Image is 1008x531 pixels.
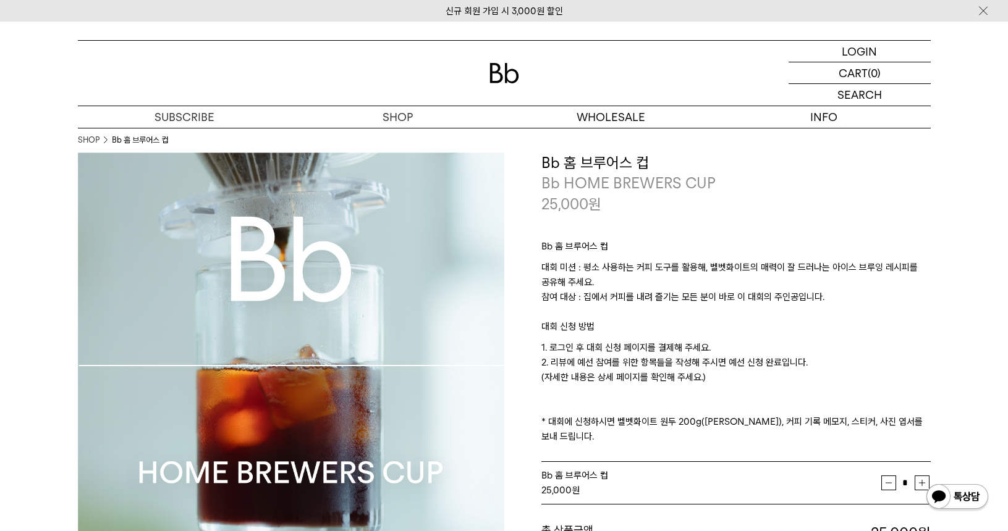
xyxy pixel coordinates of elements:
p: WHOLESALE [504,106,718,128]
a: SHOP [291,106,504,128]
p: 대회 신청 방법 [541,319,931,340]
h3: Bb 홈 브루어스 컵 [541,153,931,174]
p: CART [839,62,868,83]
div: 원 [541,483,881,498]
p: LOGIN [842,41,877,62]
button: 감소 [881,475,896,490]
p: SEARCH [837,84,882,106]
a: SUBSCRIBE [78,106,291,128]
img: 카카오톡 채널 1:1 채팅 버튼 [925,483,989,512]
span: 원 [588,195,601,213]
a: SHOP [78,134,100,146]
p: 대회 미션 : 평소 사용하는 커피 도구를 활용해, 벨벳화이트의 매력이 잘 드러나는 아이스 브루잉 레시피를 공유해 주세요. 참여 대상 : 집에서 커피를 내려 즐기는 모든 분이 ... [541,260,931,319]
a: LOGIN [789,41,931,62]
p: INFO [718,106,931,128]
p: (0) [868,62,881,83]
img: 로고 [489,63,519,83]
p: Bb 홈 브루어스 컵 [541,239,931,260]
a: 신규 회원 가입 시 3,000원 할인 [446,6,563,17]
p: 1. 로그인 후 대회 신청 페이지를 결제해 주세요. 2. 리뷰에 예선 참여를 위한 항목들을 작성해 주시면 예선 신청 완료입니다. (자세한 내용은 상세 페이지를 확인해 주세요.... [541,340,931,444]
p: 25,000 [541,194,601,215]
li: Bb 홈 브루어스 컵 [112,134,168,146]
strong: 25,000 [541,485,572,496]
p: Bb HOME BREWERS CUP [541,173,931,194]
button: 증가 [915,475,930,490]
span: Bb 홈 브루어스 컵 [541,470,608,481]
a: CART (0) [789,62,931,84]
